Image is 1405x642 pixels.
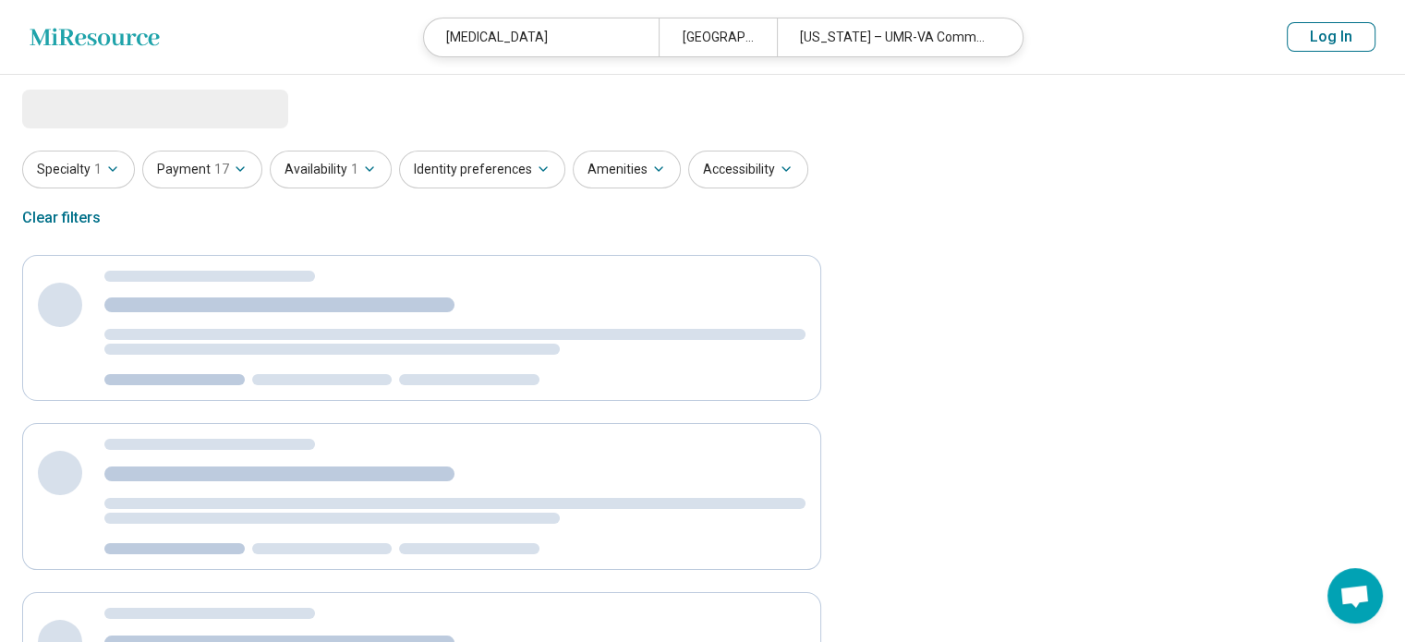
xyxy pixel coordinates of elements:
button: Specialty1 [22,151,135,188]
button: Availability1 [270,151,392,188]
div: [US_STATE] – UMR-VA Community Care Network [777,18,1011,56]
span: 1 [94,160,102,179]
span: Loading... [22,90,177,127]
button: Amenities [573,151,681,188]
span: 17 [214,160,229,179]
div: Open chat [1327,568,1383,624]
button: Payment17 [142,151,262,188]
div: [GEOGRAPHIC_DATA], [GEOGRAPHIC_DATA] [659,18,776,56]
button: Accessibility [688,151,808,188]
span: 1 [351,160,358,179]
button: Identity preferences [399,151,565,188]
div: Clear filters [22,196,101,240]
div: [MEDICAL_DATA] [424,18,659,56]
button: Log In [1287,22,1375,52]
